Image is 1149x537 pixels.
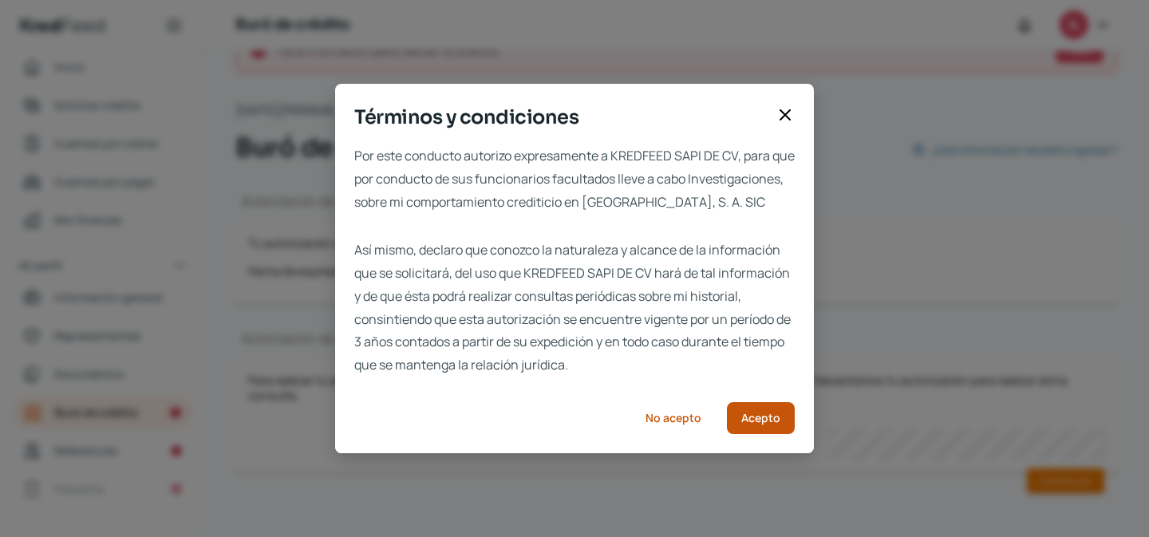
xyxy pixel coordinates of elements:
span: Términos y condiciones [354,103,769,132]
span: Acepto [741,413,780,424]
button: No acepto [633,402,714,434]
span: No acepto [646,413,701,424]
span: Así mismo, declaro que conozco la naturaleza y alcance de la información que se solicitará, del u... [354,239,795,377]
button: Acepto [727,402,795,434]
span: Por este conducto autorizo expresamente a KREDFEED SAPI DE CV, para que por conducto de sus funci... [354,144,795,213]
